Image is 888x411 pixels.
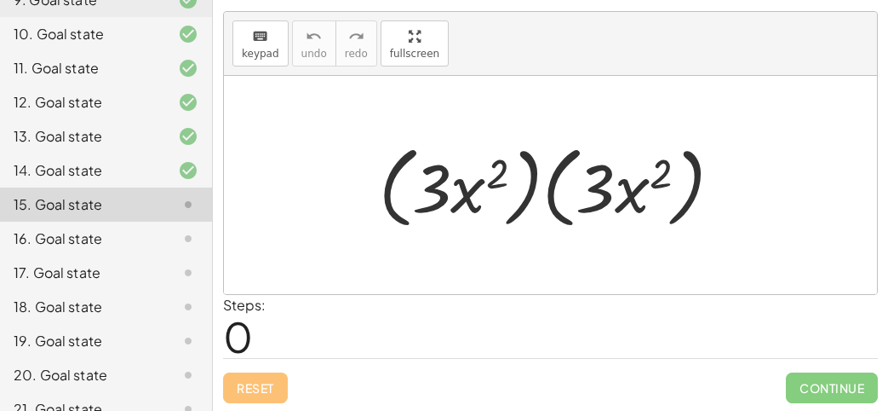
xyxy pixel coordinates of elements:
[252,26,268,47] i: keyboard
[14,331,151,351] div: 19. Goal state
[178,160,198,181] i: Task finished and correct.
[178,331,198,351] i: Task not started.
[14,126,151,147] div: 13. Goal state
[178,126,198,147] i: Task finished and correct.
[301,48,327,60] span: undo
[14,160,151,181] div: 14. Goal state
[14,297,151,317] div: 18. Goal state
[14,92,151,113] div: 12. Goal state
[178,24,198,44] i: Task finished and correct.
[178,263,198,283] i: Task not started.
[14,24,151,44] div: 10. Goal state
[178,194,198,215] i: Task not started.
[223,296,266,314] label: Steps:
[335,20,377,67] button: redoredo
[345,48,368,60] span: redo
[178,229,198,249] i: Task not started.
[14,365,151,385] div: 20. Goal state
[14,229,151,249] div: 16. Goal state
[178,58,198,78] i: Task finished and correct.
[14,58,151,78] div: 11. Goal state
[348,26,364,47] i: redo
[223,310,253,362] span: 0
[242,48,279,60] span: keypad
[178,365,198,385] i: Task not started.
[306,26,322,47] i: undo
[178,92,198,113] i: Task finished and correct.
[178,297,198,317] i: Task not started.
[232,20,289,67] button: keyboardkeypad
[14,263,151,283] div: 17. Goal state
[292,20,336,67] button: undoundo
[390,48,439,60] span: fullscreen
[14,194,151,215] div: 15. Goal state
[381,20,449,67] button: fullscreen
